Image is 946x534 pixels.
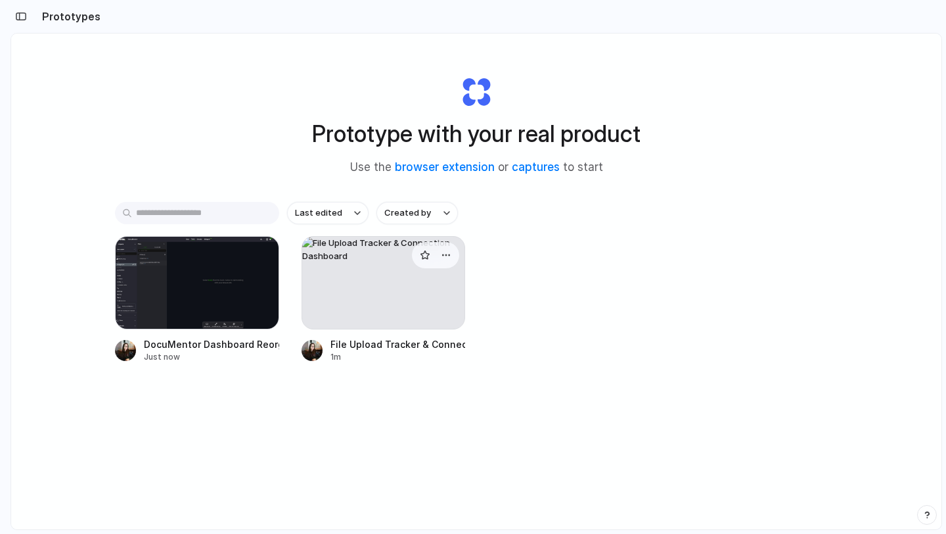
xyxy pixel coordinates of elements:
a: browser extension [395,160,495,174]
button: Last edited [287,202,369,224]
a: captures [512,160,560,174]
h2: Prototypes [37,9,101,24]
a: DocuMentor Dashboard ReorganizationDocuMentor Dashboard ReorganizationJust now [115,236,279,363]
div: DocuMentor Dashboard Reorganization [144,337,279,351]
span: Last edited [295,206,342,220]
div: Just now [144,351,279,363]
div: File Upload Tracker & Connection Dashboard [330,337,466,351]
a: File Upload Tracker & Connection DashboardFile Upload Tracker & Connection Dashboard1m [302,236,466,363]
span: Created by [384,206,431,220]
span: Use the or to start [350,159,603,176]
div: 1m [330,351,466,363]
button: Created by [376,202,458,224]
h1: Prototype with your real product [312,116,641,151]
